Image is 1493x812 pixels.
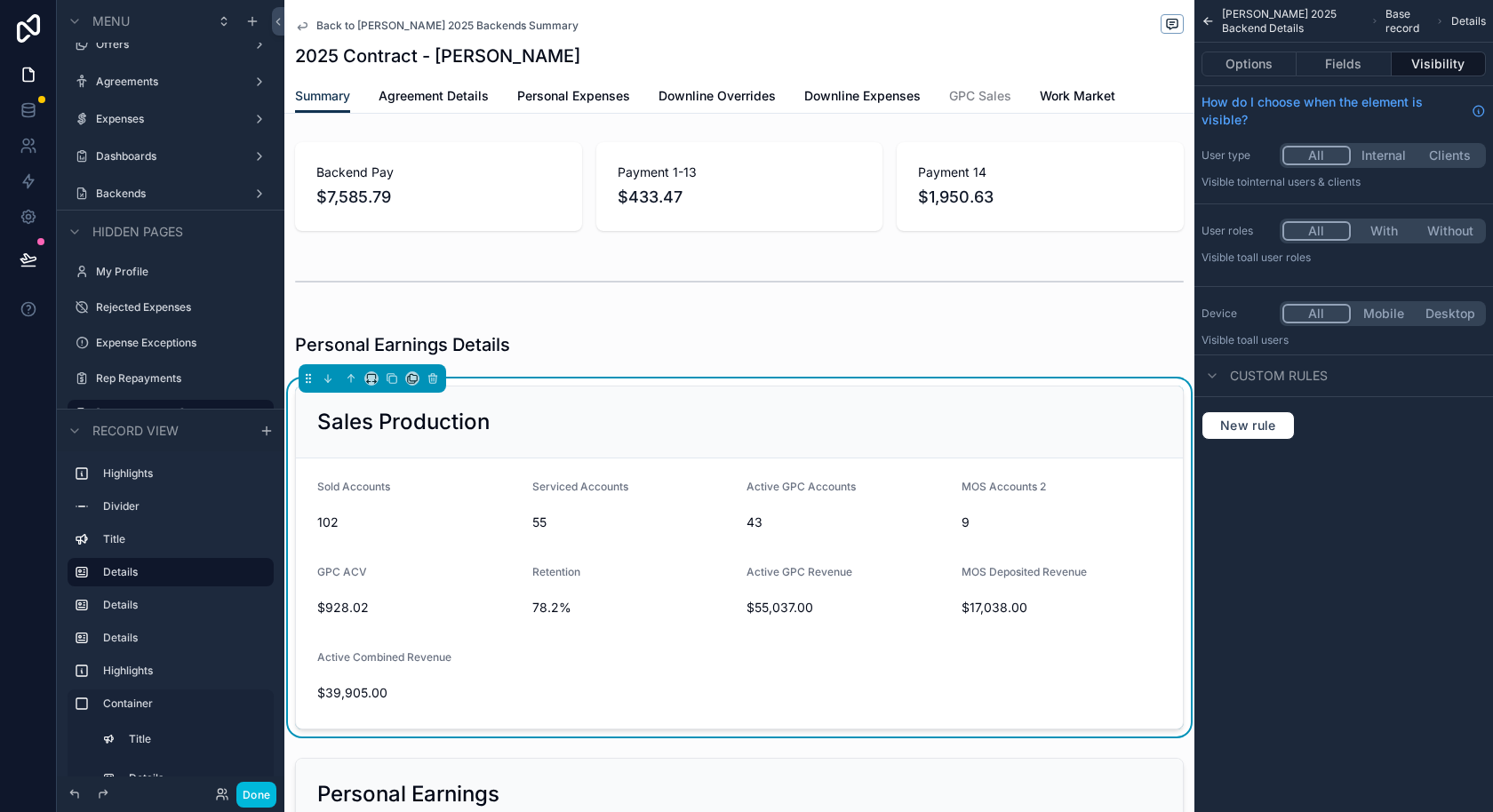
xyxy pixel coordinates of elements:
[1230,367,1328,385] span: Custom rules
[1202,411,1295,440] button: New rule
[532,565,580,578] span: Retention
[1417,221,1483,241] button: Without
[129,771,256,785] label: Details
[103,631,259,645] label: Details
[1351,221,1417,241] button: With
[949,87,1011,105] span: GPC Sales
[96,371,263,386] label: Rep Repayments
[1202,224,1273,238] label: User roles
[1282,304,1351,323] button: All
[962,513,1162,531] span: 9
[1202,306,1273,321] label: Device
[295,19,579,33] a: Back to [PERSON_NAME] 2025 Backends Summary
[659,87,776,105] span: Downline Overrides
[659,80,776,115] a: Downline Overrides
[1202,93,1465,129] span: How do I choose when the element is visible?
[1202,148,1273,163] label: User type
[103,565,259,579] label: Details
[96,265,263,279] label: My Profile
[962,599,1162,617] span: $17,038.00
[295,80,350,114] a: Summary
[317,408,490,436] h2: Sales Production
[746,565,852,578] span: Active GPC Revenue
[103,466,259,481] label: Highlights
[96,300,263,314] label: Rejected Expenses
[746,480,856,493] span: Active GPC Accounts
[295,44,580,68] h1: 2025 Contract - [PERSON_NAME]
[1297,52,1391,76] button: Fields
[103,499,259,513] label: Divider
[949,80,1011,115] a: GPC Sales
[96,149,238,163] label: Dashboards
[92,12,130,30] span: Menu
[1451,14,1486,28] span: Details
[1247,333,1289,346] span: all users
[317,480,390,493] span: Sold Accounts
[804,87,921,105] span: Downline Expenses
[517,80,630,115] a: Personal Expenses
[379,80,489,115] a: Agreement Details
[96,37,238,52] label: Offers
[1282,221,1351,241] button: All
[1417,146,1483,165] button: Clients
[103,532,259,546] label: Title
[1351,304,1417,323] button: Mobile
[103,664,259,678] label: Highlights
[1247,251,1311,264] span: All user roles
[96,112,238,126] label: Expenses
[532,480,628,493] span: Serviced Accounts
[317,650,451,664] span: Active Combined Revenue
[129,732,256,746] label: Title
[317,599,518,617] span: $928.02
[532,513,733,531] span: 55
[96,336,263,350] label: Expense Exceptions
[1213,418,1283,434] span: New rule
[92,422,179,440] span: Record view
[1202,52,1297,76] button: Options
[746,513,947,531] span: 43
[1202,175,1486,189] p: Visible to
[1202,333,1486,347] p: Visible to
[1392,52,1486,76] button: Visibility
[92,223,183,241] span: Hidden pages
[236,782,276,808] button: Done
[1202,251,1486,265] p: Visible to
[316,19,579,33] span: Back to [PERSON_NAME] 2025 Backends Summary
[96,75,238,89] label: Agreements
[317,565,367,578] span: GPC ACV
[1351,146,1417,165] button: Internal
[962,480,1046,493] span: MOS Accounts 2
[96,187,238,201] label: Backends
[1417,304,1483,323] button: Desktop
[1247,175,1361,188] span: Internal users & clients
[317,513,518,531] span: 102
[532,599,733,617] span: 78.2%
[1040,87,1115,105] span: Work Market
[295,87,350,105] span: Summary
[1202,93,1486,129] a: How do I choose when the element is visible?
[962,565,1087,578] span: MOS Deposited Revenue
[517,87,630,105] span: Personal Expenses
[1222,7,1363,36] span: [PERSON_NAME] 2025 Backend Details
[1040,80,1115,115] a: Work Market
[96,407,270,421] label: [PERSON_NAME] 2025 Backend Details
[746,599,947,617] span: $55,037.00
[1282,146,1351,165] button: All
[317,684,518,702] span: $39,905.00
[103,697,259,711] label: Container
[57,451,284,776] div: scrollable content
[804,80,921,115] a: Downline Expenses
[379,87,489,105] span: Agreement Details
[1385,7,1429,36] span: Base record
[103,598,259,612] label: Details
